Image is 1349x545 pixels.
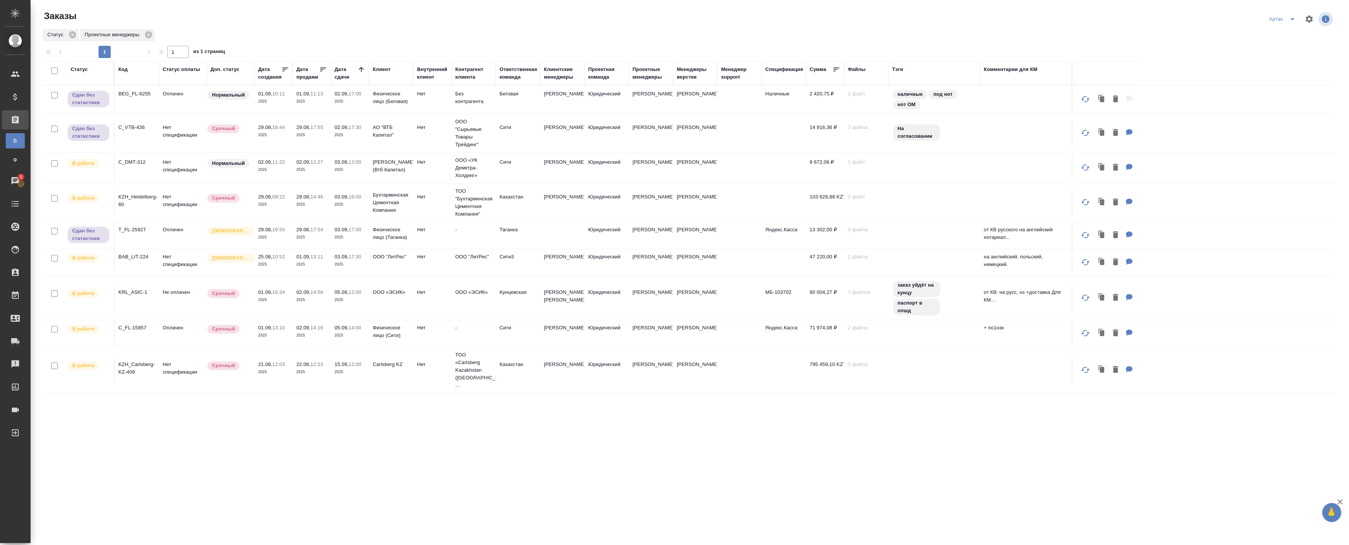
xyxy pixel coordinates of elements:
td: [PERSON_NAME] [629,320,673,347]
p: Срочный [212,194,235,202]
p: ООО «УК Деметра-Холдинг» [455,156,492,179]
p: 2025 [335,166,365,174]
button: Обновить [1076,289,1095,307]
button: Удалить [1109,290,1122,306]
div: Сумма [810,66,826,73]
button: Клонировать [1095,362,1109,378]
p: Срочный [212,125,235,132]
a: Ф [6,152,25,168]
td: Беговая [496,86,540,113]
p: [DEMOGRAPHIC_DATA] [212,227,250,235]
p: от КВ: на русс, нз +доставка Для КМ... [984,289,1068,304]
td: Сити [496,120,540,147]
button: 🙏 [1322,503,1341,522]
button: Удалить [1109,125,1122,141]
p: 2025 [296,98,327,105]
p: Нет [417,324,448,332]
td: [PERSON_NAME] [629,357,673,384]
p: KZH_Carlsberg-KZ-409 [118,361,155,376]
p: 01.09, [296,254,311,260]
div: Контрагент клиента [455,66,492,81]
p: 2025 [258,296,289,304]
p: от КВ русского на английский нотариал... [984,226,1068,241]
p: Сдан без статистики [72,91,105,106]
p: 13:10 [272,325,285,331]
p: KZH_Heidelberg-60 [118,193,155,208]
p: Нет [417,90,448,98]
div: Статус [71,66,88,73]
td: Оплачен [159,86,207,113]
p: В работе [72,254,94,262]
td: Оплачен [159,320,207,347]
td: [PERSON_NAME] [629,222,673,249]
button: Удалить [1109,195,1122,210]
p: [PERSON_NAME] [677,361,713,368]
p: 2025 [335,98,365,105]
p: [PERSON_NAME] (Втб Капитал) [373,158,409,174]
p: 2025 [258,261,289,268]
p: 2025 [296,166,327,174]
td: 90 004,27 ₽ [806,285,844,311]
td: [PERSON_NAME] [629,189,673,216]
p: 13:11 [311,254,323,260]
p: Физическое лицо (Беговая) [373,90,409,105]
p: заказ уйдёт на кунцу [898,281,936,297]
p: 02.09, [335,124,349,130]
div: Выставляет ПМ, когда заказ сдан КМу, но начисления еще не проведены [67,124,110,142]
p: 2025 [296,332,327,339]
td: Юридический [584,155,629,181]
p: 2025 [258,166,289,174]
div: Спецификация [765,66,803,73]
p: 10:52 [272,254,285,260]
td: [PERSON_NAME] [629,249,673,276]
div: Менеджер support [721,66,758,81]
div: Выставляется автоматически, если на указанный объем услуг необходимо больше времени в стандартном... [207,361,251,371]
p: 2025 [335,261,365,268]
p: 2025 [296,261,327,268]
p: ООО "ЛитРес" [373,253,409,261]
button: Удалить [1109,160,1122,176]
div: Клиент [373,66,390,73]
p: 11:22 [272,159,285,165]
button: Удалить [1109,255,1122,270]
p: C_VTB-436 [118,124,155,131]
button: Для КМ: на английский, польский, немецкий. [1122,255,1137,270]
td: 9 672,06 ₽ [806,155,844,181]
button: Обновить [1076,193,1095,211]
p: 03.09, [335,227,349,232]
p: 17:54 [311,227,323,232]
p: 02.09, [296,159,311,165]
div: Выставляет ПМ, когда заказ сдан КМу, но начисления еще не проведены [67,226,110,244]
td: Казахстан [496,189,540,216]
div: Ответственная команда [500,66,537,81]
p: 02.09, [335,91,349,97]
td: 103 628,88 KZT [806,189,844,216]
p: 16:00 [349,194,361,200]
p: 10:11 [272,91,285,97]
p: Физическое лицо (Таганка) [373,226,409,241]
p: под нот [933,90,953,98]
div: Выставляет ПМ после принятия заказа от КМа [67,361,110,371]
p: 03.09, [335,194,349,200]
p: Бухтарминская Цементная Компания [373,191,409,214]
div: Клиентские менеджеры [544,66,581,81]
div: Доп. статус [210,66,239,73]
div: заказ уйдёт на кунцу, паспорт в опшд [892,280,976,316]
p: 29.08, [258,124,272,130]
p: 2025 [296,296,327,304]
p: В работе [72,325,94,333]
p: В работе [72,290,94,297]
p: 12:27 [311,159,323,165]
td: [PERSON_NAME] [540,155,584,181]
p: [PERSON_NAME] [677,253,713,261]
p: 29.08, [296,227,311,232]
td: 2 420,75 ₽ [806,86,844,113]
div: Комментарии для КМ [984,66,1037,73]
p: 01.09, [258,325,272,331]
td: [PERSON_NAME] [629,86,673,113]
p: 2 файла [848,324,885,332]
button: Клонировать [1095,125,1109,141]
p: 2025 [296,201,327,208]
p: 4 файла [848,226,885,234]
span: из 1 страниц [193,47,225,58]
